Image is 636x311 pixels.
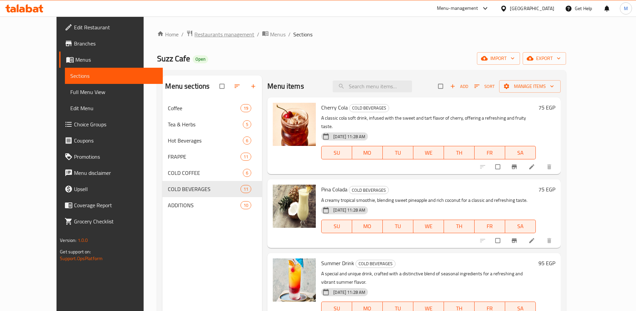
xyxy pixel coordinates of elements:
span: TH [447,221,472,231]
div: COLD BEVERAGES [356,260,396,268]
a: Branches [59,35,163,52]
button: Branch-specific-item [507,159,523,174]
li: / [181,30,184,38]
span: WE [416,148,441,158]
span: [DATE] 11:28 AM [331,289,368,296]
a: Menus [262,30,286,39]
span: TH [447,148,472,158]
span: FR [477,148,502,158]
h6: 75 EGP [538,103,555,112]
p: A classic cola soft drink, infused with the sweet and tart flavor of cherry, offering a refreshin... [321,114,535,131]
span: Version: [60,236,76,245]
span: Tea & Herbs [168,120,243,128]
div: Open [193,55,208,63]
button: TU [383,146,413,159]
button: import [477,52,520,65]
a: Full Menu View [65,84,163,100]
a: Promotions [59,149,163,165]
div: ADDITIONS10 [162,197,262,213]
span: WE [416,221,441,231]
span: 6 [243,170,251,176]
button: SA [505,146,536,159]
button: Branch-specific-item [507,233,523,248]
button: TH [444,220,475,233]
a: Home [157,30,179,38]
span: COLD BEVERAGES [356,260,395,268]
button: SU [321,146,352,159]
div: COLD COFFEE6 [162,165,262,181]
p: A creamy tropical smoothie, blending sweet pineapple and rich coconut for a classic and refreshin... [321,196,535,205]
span: Select all sections [216,80,230,93]
span: 19 [241,105,251,112]
span: Full Menu View [70,88,157,96]
button: WE [413,220,444,233]
a: Grocery Checklist [59,213,163,229]
span: Select to update [491,160,506,173]
span: COLD BEVERAGES [349,104,389,112]
span: 11 [241,154,251,160]
span: Cherry Cola [321,102,348,113]
span: Sort items [470,81,499,92]
button: FR [475,146,505,159]
button: Add section [246,79,262,94]
img: Pina Colada [273,185,316,228]
nav: Menu sections [162,97,262,216]
span: Coffee [168,104,240,112]
a: Coverage Report [59,197,163,213]
button: Manage items [499,80,561,93]
input: search [333,81,412,92]
span: MO [355,221,380,231]
div: items [243,169,251,177]
h6: 95 EGP [538,258,555,268]
a: Edit Menu [65,100,163,116]
span: Sections [293,30,312,38]
button: SA [505,220,536,233]
span: Suzz Cafe [157,51,190,66]
a: Menu disclaimer [59,165,163,181]
h6: 75 EGP [538,185,555,194]
span: Sort sections [230,79,246,94]
div: Hot Beverages6 [162,132,262,149]
span: COLD BEVERAGES [168,185,240,193]
span: Pina Colada [321,184,347,194]
div: Tea & Herbs5 [162,116,262,132]
span: SU [324,221,349,231]
span: M [624,5,628,12]
span: Sort [474,83,495,90]
span: Menus [270,30,286,38]
button: Add [448,81,470,92]
button: delete [542,159,558,174]
div: COLD BEVERAGES [349,104,389,112]
span: 1.0.0 [78,236,88,245]
span: FRAPPE [168,153,240,161]
div: Menu-management [437,4,478,12]
span: ADDITIONS [168,201,240,209]
img: Cherry Cola [273,103,316,146]
a: Choice Groups [59,116,163,132]
span: Open [193,56,208,62]
a: Edit menu item [528,237,536,244]
span: Restaurants management [194,30,254,38]
span: SU [324,148,349,158]
div: [GEOGRAPHIC_DATA] [510,5,554,12]
span: SA [508,148,533,158]
span: Edit Menu [70,104,157,112]
span: Manage items [504,82,555,91]
button: delete [542,233,558,248]
span: Promotions [74,153,157,161]
li: / [257,30,259,38]
a: Coupons [59,132,163,149]
span: Grocery Checklist [74,217,157,225]
button: Sort [473,81,496,92]
div: items [240,201,251,209]
span: 11 [241,186,251,192]
span: Select to update [491,234,506,247]
span: Add item [448,81,470,92]
span: SA [508,221,533,231]
a: Restaurants management [186,30,254,39]
h2: Menu sections [165,81,210,91]
span: Coupons [74,136,157,145]
span: [DATE] 11:28 AM [331,207,368,213]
